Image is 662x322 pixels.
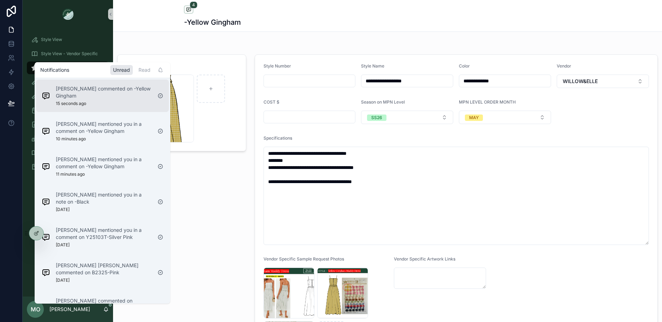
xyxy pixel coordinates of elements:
span: WILLOW&ELLE [563,78,598,85]
div: scrollable content [23,28,113,182]
a: On Order Total Co [27,118,109,131]
p: [PERSON_NAME] mentioned you in a note on -Black [56,191,152,205]
img: Notification icon [42,92,50,100]
p: [PERSON_NAME] commented on Y25336T-Ivory and Navy [56,297,152,311]
span: Season on MPN Level [361,99,405,105]
img: App logo [62,8,73,20]
button: Select Button [459,111,551,124]
a: Fit View [27,76,109,88]
div: MAY [469,115,479,121]
p: [PERSON_NAME] commented on -Yellow Gingham [56,85,152,99]
p: [DATE] [56,207,70,212]
p: [PERSON_NAME] mentioned you in a comment on -Yellow Gingham [56,156,152,170]
a: Sample (MPN) View [27,62,109,74]
span: COST $ [264,99,279,105]
p: 11 minutes ago [56,171,85,177]
p: [DATE] [56,242,70,248]
div: Unread [110,65,133,75]
a: Style View - Vendor Specific [27,47,109,60]
p: 15 seconds ago [56,101,86,106]
span: Style Name [361,63,384,69]
img: Notification icon [42,233,50,241]
img: Notification icon [42,127,50,135]
img: Notification icon [42,162,50,171]
span: Style View [41,37,62,42]
h1: Notifications [40,66,69,74]
p: [PERSON_NAME] mentioned you in a comment on Y25103T-Silver Pink [56,227,152,241]
button: Select Button [557,75,649,88]
span: 4 [190,1,197,8]
span: Color [459,63,470,69]
span: Vendor Specific Artwork Links [394,256,455,262]
a: Sample Tracking - Internal [27,132,109,145]
a: Sample Coordinator View [27,90,109,103]
span: Vendor [557,63,571,69]
span: MO [31,305,40,314]
img: Notification icon [42,304,50,312]
span: MPN LEVEL ORDER MONTH [459,99,516,105]
span: Specifications [264,135,292,141]
button: Select Button [361,111,453,124]
a: Users & Vendors [27,104,109,117]
a: Sample (MPN) Attribute View [27,160,109,173]
span: Style View - Vendor Specific [41,51,98,57]
div: Read [136,65,153,75]
p: 10 minutes ago [56,136,86,142]
span: Vendor Specific Sample Request Photos [264,256,344,262]
div: SS26 [371,115,382,121]
a: Admin - Remove Style [27,146,109,159]
p: [PERSON_NAME] [PERSON_NAME] commented on B2325-Pink [56,262,152,276]
h1: -Yellow Gingham [184,17,241,27]
p: [DATE] [56,277,70,283]
p: [PERSON_NAME] mentioned you in a comment on -Yellow Gingham [56,121,152,135]
button: 4 [184,6,193,14]
img: Notification icon [42,268,50,277]
a: Style View [27,33,109,46]
span: Style Number [264,63,291,69]
p: [PERSON_NAME] [49,306,90,313]
img: Notification icon [42,198,50,206]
